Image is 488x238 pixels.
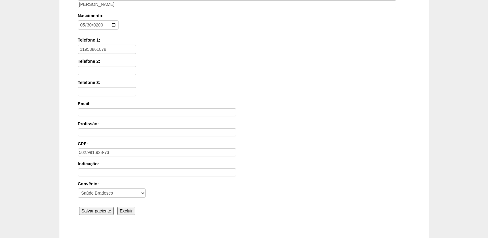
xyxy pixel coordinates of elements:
[78,181,410,187] label: Convênio:
[117,207,135,215] input: Excluir
[78,58,410,64] label: Telefone 2:
[78,141,410,147] label: CPF:
[78,13,408,19] label: Nascimento:
[78,101,410,107] label: Email:
[79,207,114,215] input: Salvar paciente
[78,161,410,167] label: Indicação:
[78,37,410,43] label: Telefone 1:
[78,79,410,86] label: Telefone 3:
[78,121,410,127] label: Profissão:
